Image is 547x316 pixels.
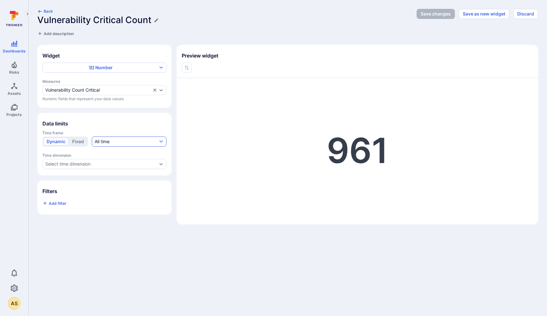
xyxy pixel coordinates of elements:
div: measures [42,85,167,95]
span: Widget [42,52,167,59]
button: Expand dropdown [159,88,164,93]
span: Numeric fields that represent your data values [42,96,167,101]
div: Vulnerability Count Critical [45,88,100,93]
div: time-dimension-test [42,159,167,169]
div: Select time dimension [45,161,91,167]
div: Number [89,64,113,71]
button: AS [8,297,21,310]
span: Time dimension [42,153,167,158]
span: Time frame [42,131,167,135]
span: Data limits [42,120,167,127]
button: Dynamic [44,138,68,145]
div: Abhishek Sharan [8,297,21,310]
span: Add description [44,31,74,36]
span: Assets [8,91,21,96]
button: Expand dropdown [159,161,164,167]
button: Back [37,9,53,14]
button: Vulnerability Count Critical [45,88,151,93]
button: Add filter [42,198,66,208]
div: Widget preview [177,78,538,218]
span: Filters [42,188,167,194]
button: Save changes [417,9,455,19]
button: Add description [37,30,74,37]
span: Add filter [49,201,66,206]
span: Measures [42,79,167,84]
button: Expand navigation menu [24,10,31,18]
a: 961 [327,129,388,172]
button: Clear selection [152,88,157,93]
i: Expand navigation menu [25,11,30,17]
span: Dashboards [3,49,26,53]
span: Risks [9,70,19,75]
button: Edit title [154,18,159,23]
div: All time [95,138,110,145]
h1: Vulnerability Critical Count [37,15,151,25]
button: Fixed [69,138,87,145]
span: Projects [6,112,22,117]
button: Save as new widget [459,9,509,19]
button: All time [92,137,167,147]
button: Number [42,63,167,73]
span: Preview widget [177,52,538,59]
button: Select time dimension [45,161,157,167]
button: Discard [513,9,538,19]
div: Sorting is not supported by this widget type [182,63,192,73]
